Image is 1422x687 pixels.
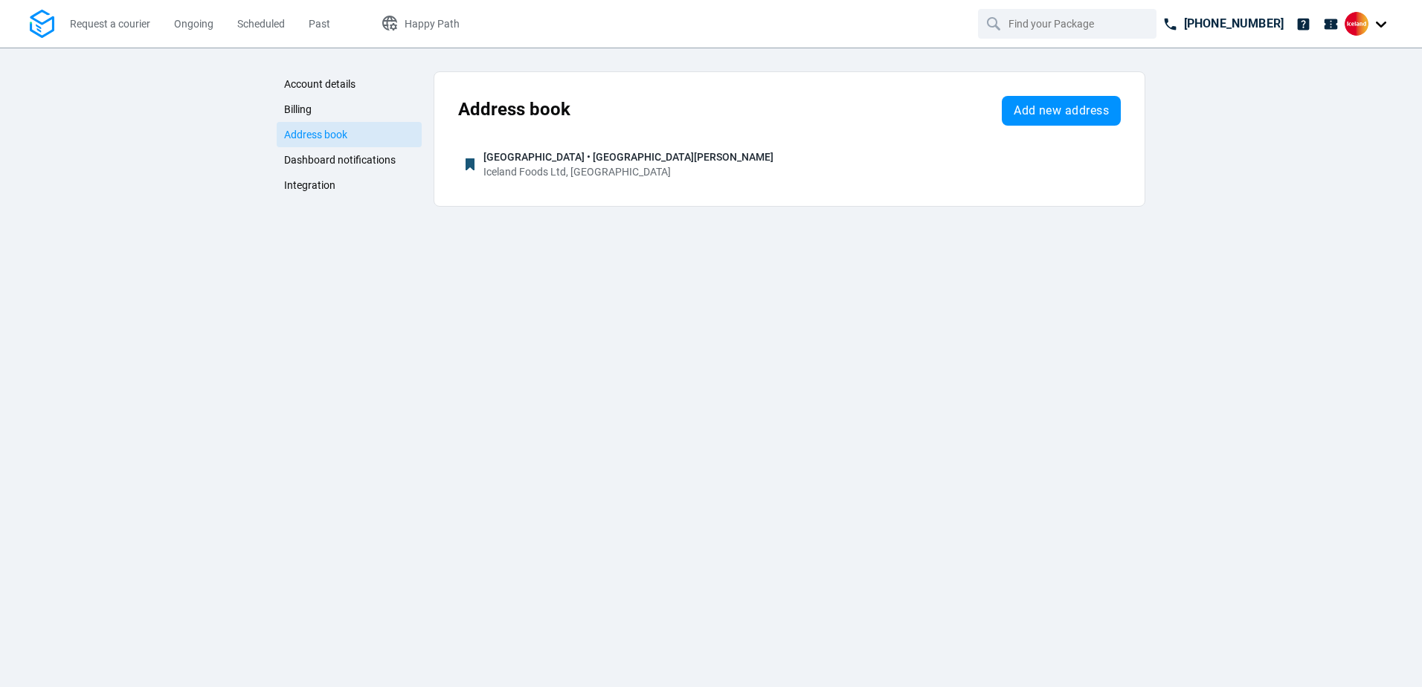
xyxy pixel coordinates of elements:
span: [GEOGRAPHIC_DATA] • [GEOGRAPHIC_DATA][PERSON_NAME] [483,149,773,164]
span: Dashboard notifications [284,154,396,166]
span: Address book [458,99,570,120]
span: Ongoing [174,18,213,30]
span: Request a courier [70,18,150,30]
span: Integration [284,179,335,191]
a: Dashboard notifications [277,147,422,172]
img: Client [1345,12,1368,36]
span: Add new address [1014,105,1109,117]
a: Billing [277,97,422,122]
span: Iceland Foods Ltd, [GEOGRAPHIC_DATA] [483,166,671,178]
span: Happy Path [405,18,460,30]
a: [PHONE_NUMBER] [1156,9,1290,39]
input: Find your Package [1008,10,1129,38]
span: Account details [284,78,355,90]
a: Integration [277,172,422,198]
span: Past [309,18,330,30]
p: [PHONE_NUMBER] [1184,15,1284,33]
a: Account details [277,71,422,97]
a: Address book [277,122,422,147]
img: Logo [30,10,54,39]
span: Address book [284,129,347,141]
button: Add new address [1002,96,1121,126]
button: [GEOGRAPHIC_DATA] • [GEOGRAPHIC_DATA][PERSON_NAME]Iceland Foods Ltd, [GEOGRAPHIC_DATA] [446,146,1133,182]
span: Billing [284,103,312,115]
span: Scheduled [237,18,285,30]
